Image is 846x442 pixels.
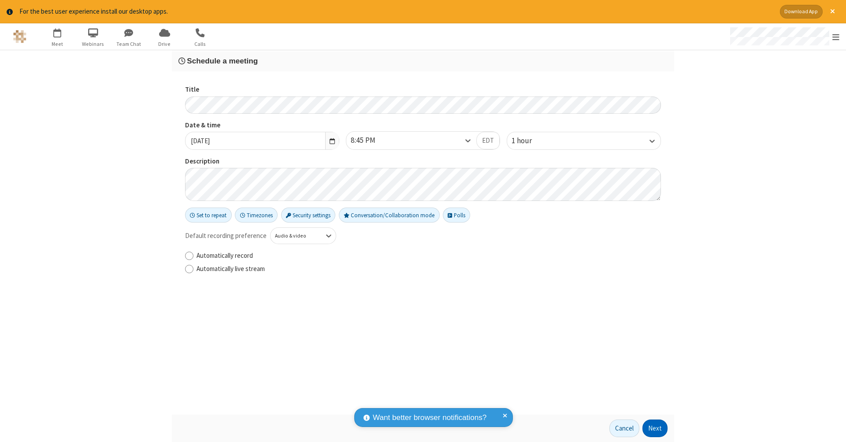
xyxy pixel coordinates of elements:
[476,132,500,149] button: EDT
[443,208,470,223] button: Polls
[197,251,661,261] label: Automatically record
[826,5,839,19] button: Close alert
[77,40,110,48] span: Webinars
[112,40,145,48] span: Team Chat
[148,40,181,48] span: Drive
[185,156,661,167] label: Description
[185,85,661,95] label: Title
[609,420,639,437] button: Cancel
[13,30,26,43] img: QA Selenium DO NOT DELETE OR CHANGE
[281,208,336,223] button: Security settings
[373,412,486,423] span: Want better browser notifications?
[187,56,258,65] span: Schedule a meeting
[235,208,278,223] button: Timezones
[3,23,36,50] button: Logo
[351,135,390,146] div: 8:45 PM
[184,40,217,48] span: Calls
[41,40,74,48] span: Meet
[185,231,267,241] span: Default recording preference
[339,208,440,223] button: Conversation/Collaboration mode
[275,232,317,240] div: Audio & video
[512,135,547,147] div: 1 hour
[19,7,773,17] div: For the best user experience install our desktop apps.
[185,120,339,130] label: Date & time
[642,420,668,437] button: Next
[722,23,846,50] div: Open menu
[197,264,661,274] label: Automatically live stream
[185,208,232,223] button: Set to repeat
[780,5,823,19] button: Download App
